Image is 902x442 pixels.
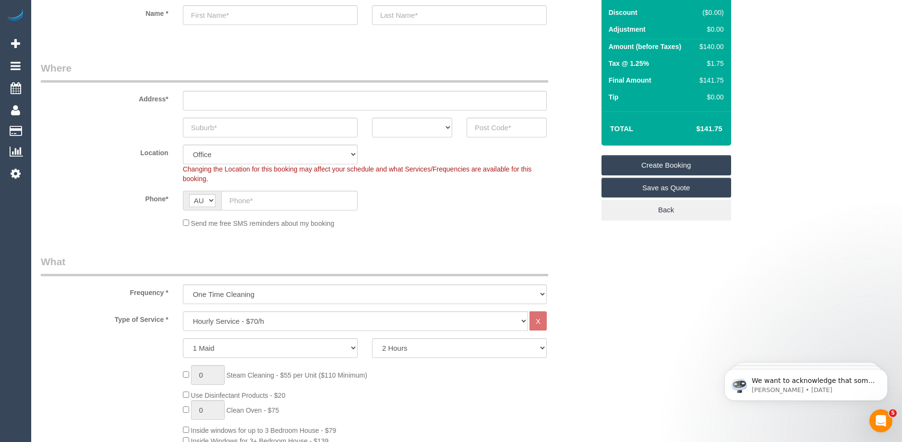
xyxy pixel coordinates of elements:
label: Address* [34,91,176,104]
span: Steam Cleaning - $55 per Unit ($110 Minimum) [226,371,367,379]
iframe: Intercom notifications message [710,349,902,416]
label: Tip [609,92,619,102]
label: Name * [34,5,176,18]
span: Send me free SMS reminders about my booking [191,220,335,227]
h4: $141.75 [667,125,722,133]
a: Save as Quote [601,178,731,198]
div: $1.75 [696,59,723,68]
legend: What [41,255,548,276]
label: Frequency * [34,284,176,297]
a: Create Booking [601,155,731,175]
span: Use Disinfectant Products - $20 [191,392,286,399]
span: Inside windows for up to 3 Bedroom House - $79 [191,427,337,434]
p: Message from Ellie, sent 6d ago [42,37,166,46]
label: Amount (before Taxes) [609,42,681,51]
a: Back [601,200,731,220]
input: Post Code* [467,118,547,137]
span: 5 [889,409,897,417]
strong: Total [610,124,634,133]
div: $0.00 [696,25,723,34]
span: Clean Oven - $75 [226,406,279,414]
input: First Name* [183,5,358,25]
input: Suburb* [183,118,358,137]
input: Phone* [221,191,358,210]
img: Automaid Logo [6,10,25,23]
iframe: Intercom live chat [869,409,892,432]
label: Type of Service * [34,311,176,324]
label: Location [34,145,176,158]
legend: Where [41,61,548,83]
span: Changing the Location for this booking may affect your schedule and what Services/Frequencies are... [183,165,532,183]
label: Discount [609,8,637,17]
div: $141.75 [696,75,723,85]
label: Final Amount [609,75,651,85]
div: ($0.00) [696,8,723,17]
span: We want to acknowledge that some users may be experiencing lag or slower performance in our softw... [42,28,165,160]
div: $140.00 [696,42,723,51]
label: Adjustment [609,25,646,34]
input: Last Name* [372,5,547,25]
label: Phone* [34,191,176,204]
div: $0.00 [696,92,723,102]
label: Tax @ 1.25% [609,59,649,68]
